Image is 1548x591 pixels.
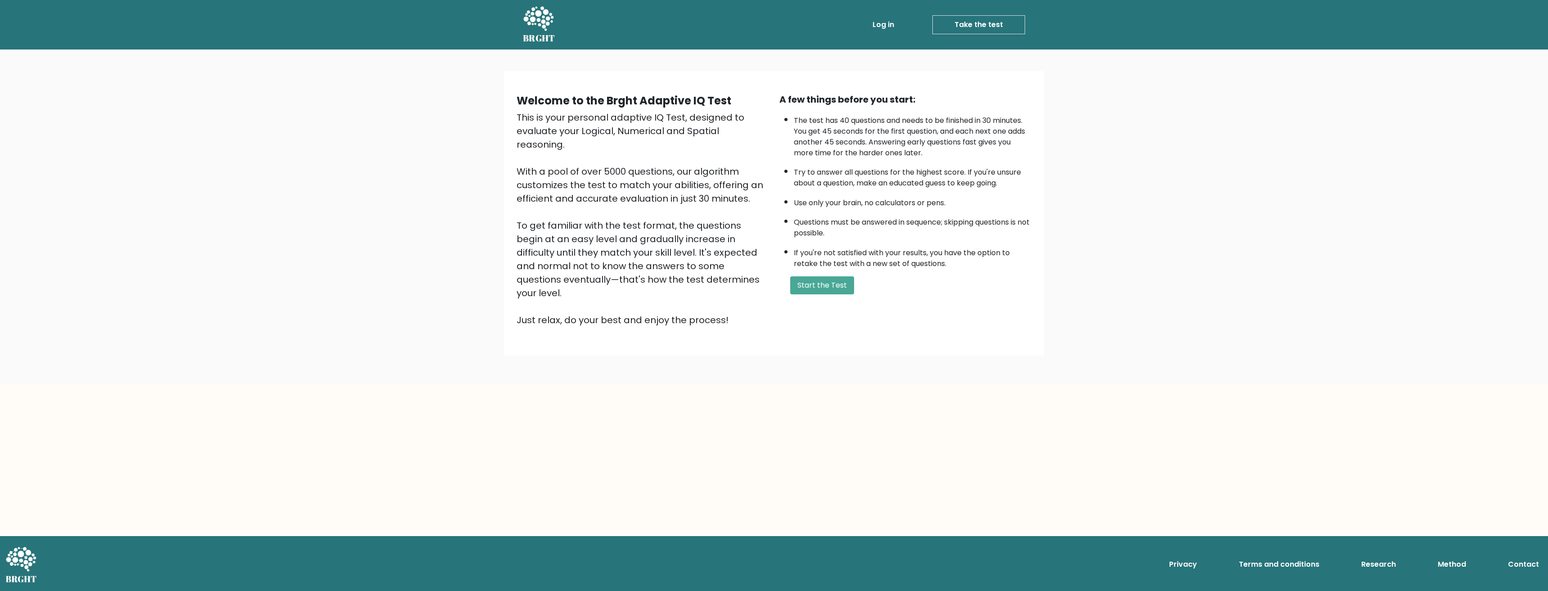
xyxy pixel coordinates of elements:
[790,276,854,294] button: Start the Test
[1504,555,1543,573] a: Contact
[1165,555,1201,573] a: Privacy
[794,162,1031,189] li: Try to answer all questions for the highest score. If you're unsure about a question, make an edu...
[1358,555,1399,573] a: Research
[932,15,1025,34] a: Take the test
[517,93,731,108] b: Welcome to the Brght Adaptive IQ Test
[517,111,769,327] div: This is your personal adaptive IQ Test, designed to evaluate your Logical, Numerical and Spatial ...
[1434,555,1470,573] a: Method
[523,4,555,46] a: BRGHT
[779,93,1031,106] div: A few things before you start:
[794,212,1031,239] li: Questions must be answered in sequence; skipping questions is not possible.
[794,193,1031,208] li: Use only your brain, no calculators or pens.
[869,16,898,34] a: Log in
[523,33,555,44] h5: BRGHT
[794,111,1031,158] li: The test has 40 questions and needs to be finished in 30 minutes. You get 45 seconds for the firs...
[1235,555,1323,573] a: Terms and conditions
[794,243,1031,269] li: If you're not satisfied with your results, you have the option to retake the test with a new set ...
